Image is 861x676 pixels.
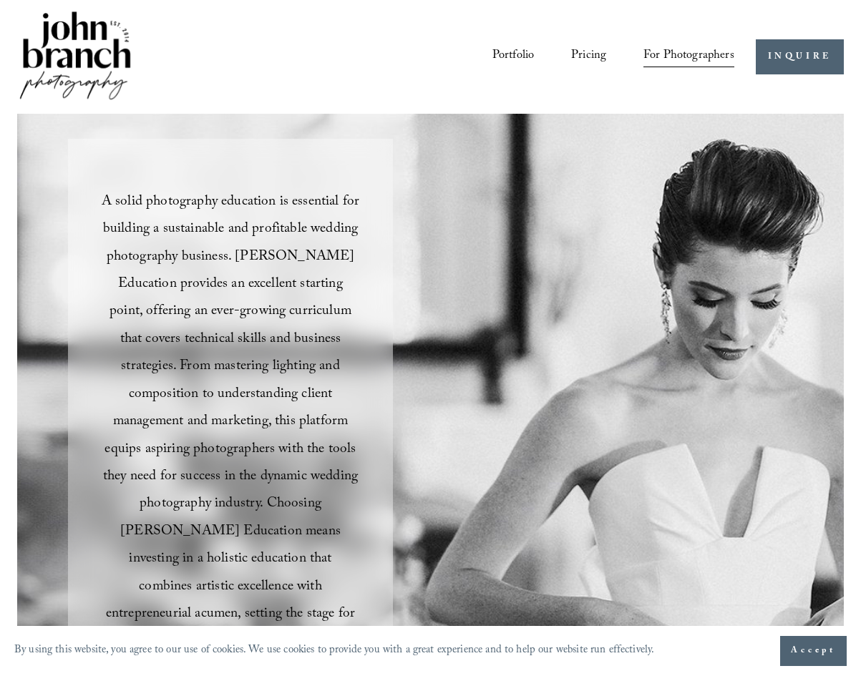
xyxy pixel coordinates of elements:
a: Pricing [571,44,606,70]
a: Portfolio [492,44,534,70]
a: folder dropdown [643,44,734,70]
button: Accept [780,636,847,666]
img: John Branch IV Photography [17,9,133,105]
p: By using this website, you agree to our use of cookies. We use cookies to provide you with a grea... [14,640,654,662]
a: INQUIRE [756,39,844,74]
span: Accept [791,644,836,658]
span: For Photographers [643,45,734,69]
